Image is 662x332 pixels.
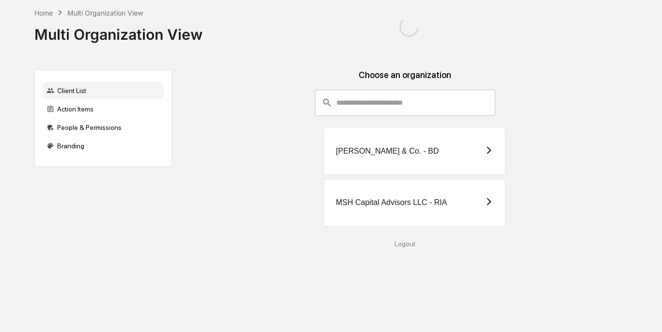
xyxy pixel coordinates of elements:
[43,137,164,155] div: Branding
[180,70,630,90] div: Choose an organization
[34,9,53,17] div: Home
[180,240,630,248] div: Logout
[67,9,143,17] div: Multi Organization View
[43,82,164,99] div: Client List
[315,90,495,116] div: consultant-dashboard__filter-organizations-search-bar
[43,119,164,136] div: People & Permissions
[43,100,164,118] div: Action Items
[34,18,203,43] div: Multi Organization View
[336,147,439,156] div: [PERSON_NAME] & Co. - BD
[336,198,447,207] div: MSH Capital Advisors LLC - RIA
